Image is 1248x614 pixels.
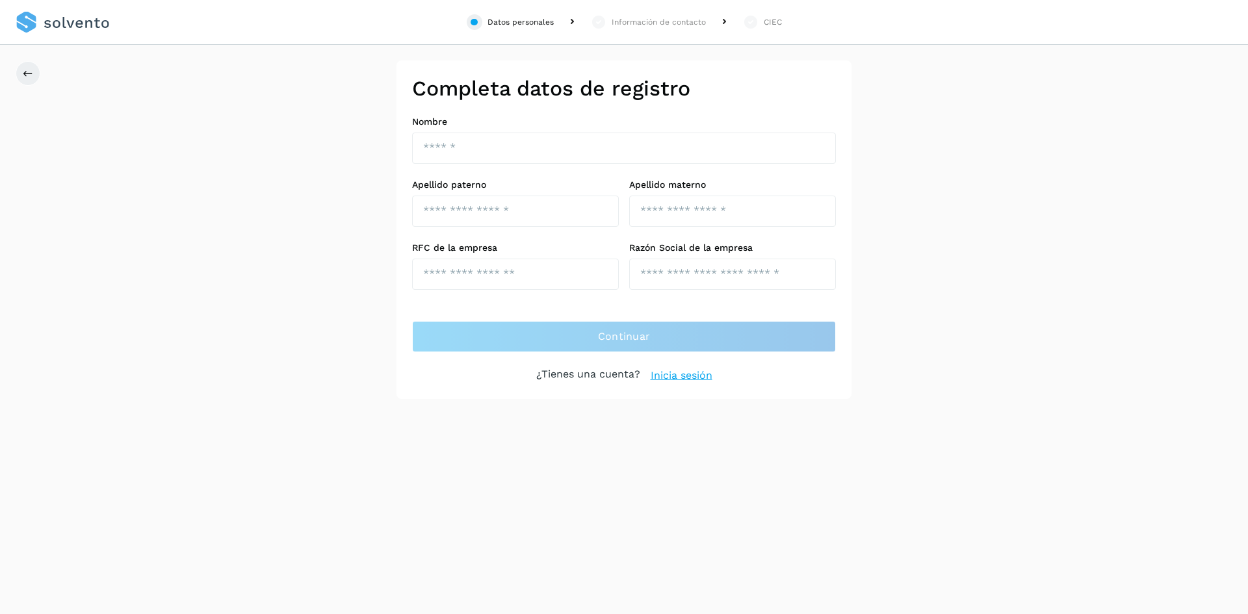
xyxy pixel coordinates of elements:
[764,16,782,28] div: CIEC
[598,329,651,344] span: Continuar
[612,16,706,28] div: Información de contacto
[629,242,836,253] label: Razón Social de la empresa
[536,368,640,383] p: ¿Tienes una cuenta?
[412,242,619,253] label: RFC de la empresa
[412,321,836,352] button: Continuar
[629,179,836,190] label: Apellido materno
[487,16,554,28] div: Datos personales
[412,76,836,101] h2: Completa datos de registro
[651,368,712,383] a: Inicia sesión
[412,116,836,127] label: Nombre
[412,179,619,190] label: Apellido paterno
